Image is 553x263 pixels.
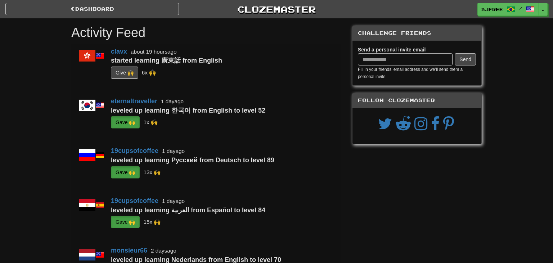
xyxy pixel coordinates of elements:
[151,248,176,254] small: 2 days ago
[477,3,539,16] a: sjfree /
[352,26,481,41] div: Challenge Friends
[111,157,274,164] strong: leveled up learning Русский from Deutsch to level 89
[131,49,177,55] small: about 19 hours ago
[143,219,161,225] small: _cmns<br />JioMc<br />Morela<br />Qvadratus<br />bryanbee<br />sjfree<br />rav3l<br />LuciusVoren...
[161,98,184,104] small: 1 day ago
[111,67,138,79] button: Give 🙌
[111,107,265,114] strong: leveled up learning 한국어 from English to level 52
[71,26,341,40] h1: Activity Feed
[143,169,161,175] small: _cmns<br />JioMc<br />Qvadratus<br />sjfree<br />rav3l<br />LuciusVorenusX<br />houzuki<br />Char...
[162,148,185,154] small: 1 day ago
[455,53,476,65] button: Send
[358,47,426,53] strong: Send a personal invite email
[352,93,481,108] div: Follow Clozemaster
[358,67,463,79] small: Fill in your friends’ email address and we’ll send them a personal invite.
[142,69,156,76] small: Earluccio<br />Jinxxx<br />CharmingTigress<br />Qvadratus<br />segfault<br />LuciusVorenusX
[111,166,140,178] button: Gave 🙌
[111,98,157,105] a: eternaltraveller
[190,3,363,15] a: Clozemaster
[111,57,222,64] strong: started learning 廣東話 from English
[111,207,265,214] strong: leveled up learning العربية from Español to level 84
[162,198,185,204] small: 1 day ago
[519,6,522,11] span: /
[111,197,158,204] a: 19cupsofcoffee
[111,247,147,254] a: monsieur66
[111,48,127,55] a: clavx
[143,119,157,125] small: sjfree
[111,147,158,154] a: 19cupsofcoffee
[5,3,179,15] a: Dashboard
[111,216,140,228] button: Gave 🙌
[111,116,140,128] button: Gave 🙌
[481,6,503,13] span: sjfree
